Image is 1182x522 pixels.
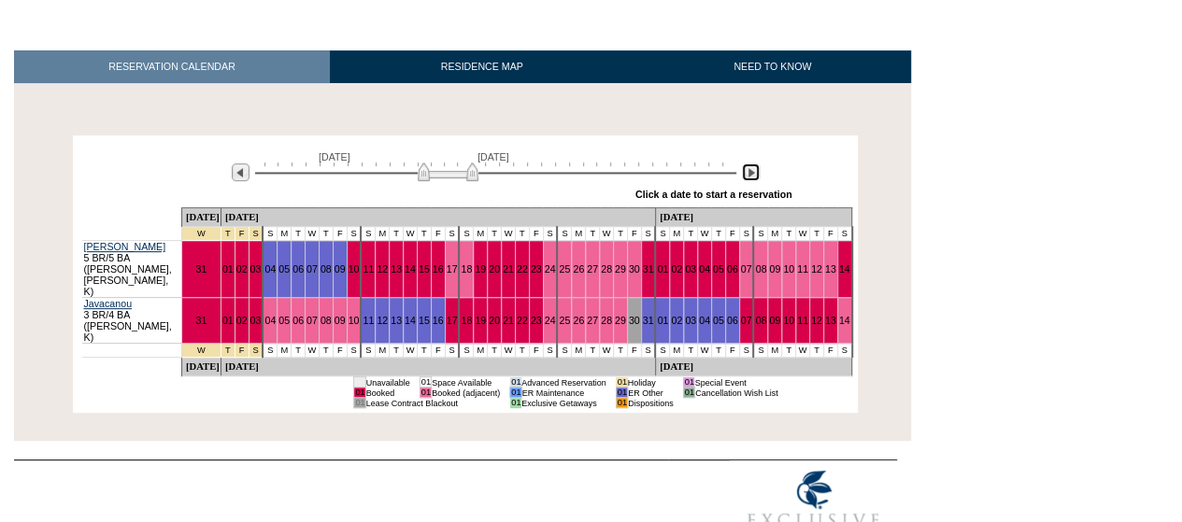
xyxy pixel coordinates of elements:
span: [DATE] [477,151,509,162]
td: F [333,227,347,241]
td: S [445,344,459,358]
a: 10 [783,315,794,326]
td: W [796,344,810,358]
td: T [292,227,306,241]
td: New Year's [235,344,249,358]
td: 01 [683,388,694,398]
a: 09 [769,315,780,326]
td: Dispositions [628,398,674,408]
td: M [474,344,488,358]
td: 5 BR/5 BA ([PERSON_NAME], [PERSON_NAME], K) [82,241,182,298]
td: S [543,227,557,241]
td: F [431,227,445,241]
a: 14 [839,315,850,326]
a: 09 [335,263,346,275]
a: 29 [615,315,626,326]
a: 26 [573,263,584,275]
td: S [655,344,669,358]
a: 10 [349,263,360,275]
a: 25 [559,315,570,326]
a: 07 [741,263,752,275]
td: S [655,227,669,241]
a: [PERSON_NAME] [84,241,166,252]
a: NEED TO KNOW [634,50,911,83]
td: M [376,344,390,358]
td: W [600,227,614,241]
a: 22 [517,315,528,326]
td: New Year's [221,227,235,241]
td: F [823,344,837,358]
td: T [782,227,796,241]
td: F [627,344,641,358]
td: 01 [510,377,521,388]
a: 27 [587,263,598,275]
td: T [488,344,502,358]
a: 31 [195,263,206,275]
a: 02 [671,263,682,275]
td: M [278,227,292,241]
td: M [376,227,390,241]
td: T [782,344,796,358]
a: 06 [292,263,304,275]
td: S [459,344,473,358]
a: 04 [264,315,276,326]
td: T [711,227,725,241]
a: 04 [699,315,710,326]
td: S [753,227,767,241]
a: 02 [236,315,248,326]
a: 01 [657,263,668,275]
a: 07 [741,315,752,326]
td: S [263,227,277,241]
td: T [684,344,698,358]
a: 31 [643,263,654,275]
a: 24 [545,315,556,326]
td: T [292,344,306,358]
a: 16 [433,315,444,326]
td: F [627,227,641,241]
a: 05 [278,263,290,275]
td: T [711,344,725,358]
a: 02 [671,315,682,326]
a: 21 [503,263,514,275]
td: New Year's [235,227,249,241]
td: T [613,227,627,241]
a: 24 [545,263,556,275]
a: 20 [489,315,500,326]
a: 09 [769,263,780,275]
a: 13 [825,315,836,326]
td: Booked [365,388,410,398]
a: 06 [727,263,738,275]
a: 22 [517,263,528,275]
td: 01 [420,388,431,398]
a: 19 [475,315,486,326]
a: 11 [363,315,374,326]
td: W [796,227,810,241]
img: Next [742,163,760,181]
td: 01 [683,377,694,388]
td: [DATE] [221,208,655,227]
td: Space Available [432,377,501,388]
a: 13 [391,315,402,326]
a: 03 [250,263,262,275]
td: S [739,227,753,241]
a: 28 [601,263,612,275]
td: T [390,344,404,358]
td: W [305,344,319,358]
td: Lease Contract Blackout [365,398,500,408]
td: S [347,227,361,241]
td: S [641,344,655,358]
td: 01 [420,377,431,388]
td: 01 [510,388,521,398]
td: [DATE] [221,358,655,376]
a: 12 [811,263,822,275]
td: M [572,344,586,358]
td: S [543,344,557,358]
td: [DATE] [655,208,851,227]
td: T [809,344,823,358]
td: T [613,344,627,358]
a: Javacanou [84,298,133,309]
span: [DATE] [319,151,350,162]
a: 03 [685,315,696,326]
a: 14 [405,263,416,275]
td: ER Other [628,388,674,398]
